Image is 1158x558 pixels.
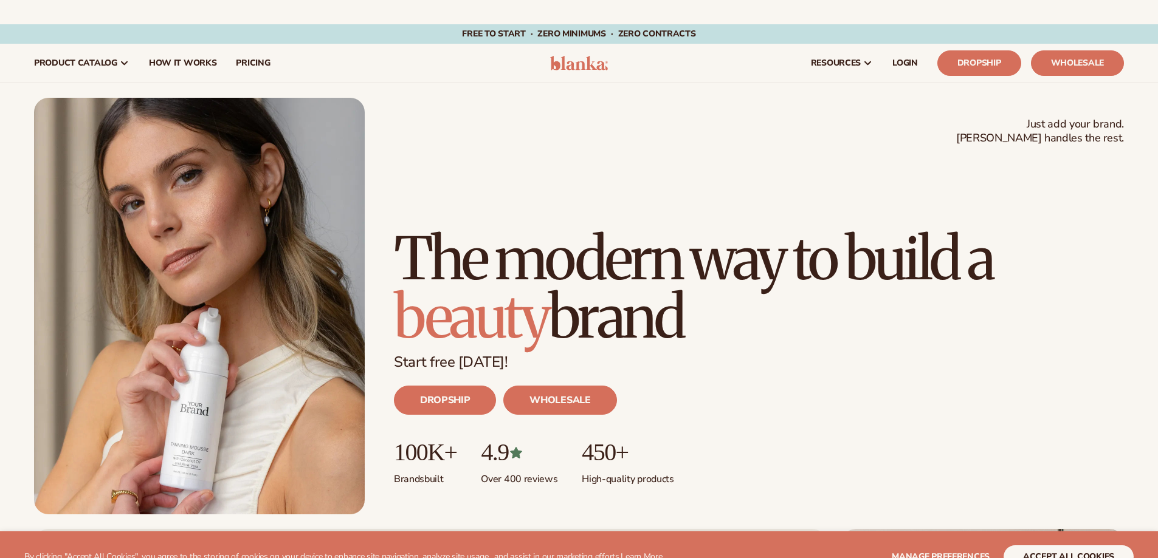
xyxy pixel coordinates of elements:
[394,281,548,353] span: beauty
[24,44,139,83] a: product catalog
[394,386,496,415] a: DROPSHIP
[34,58,117,68] span: product catalog
[394,353,1124,371] p: Start free [DATE]!
[481,439,557,466] p: 4.9
[481,466,557,486] p: Over 400 reviews
[937,50,1021,76] a: Dropship
[582,466,674,486] p: High-quality products
[462,28,695,39] span: Free to start · ZERO minimums · ZERO contracts
[550,56,608,70] img: logo
[811,58,861,68] span: resources
[394,230,1124,346] h1: The modern way to build a brand
[394,439,457,466] p: 100K+
[34,98,365,514] img: Blanka hero private label beauty Female holding tanning mousse
[956,117,1124,146] span: Just add your brand. [PERSON_NAME] handles the rest.
[892,58,918,68] span: LOGIN
[236,58,270,68] span: pricing
[139,44,227,83] a: How It Works
[801,44,883,83] a: resources
[226,44,280,83] a: pricing
[149,58,217,68] span: How It Works
[582,439,674,466] p: 450+
[394,466,457,486] p: Brands built
[883,44,928,83] a: LOGIN
[1031,50,1124,76] a: Wholesale
[503,386,616,415] a: WHOLESALE
[30,24,1128,44] div: Announcement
